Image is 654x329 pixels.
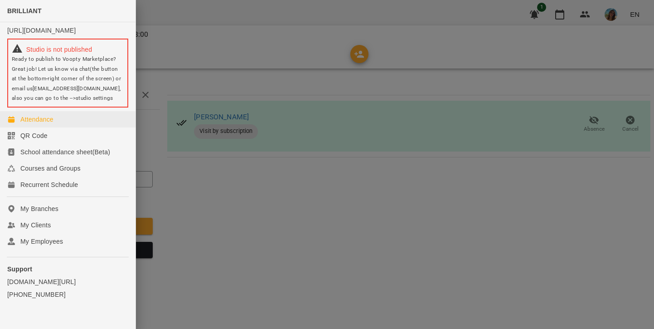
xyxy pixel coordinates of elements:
[20,180,78,189] div: Recurrent Schedule
[76,95,113,101] a: studio settings
[7,27,76,34] a: [URL][DOMAIN_NAME]
[20,204,58,213] div: My Branches
[7,7,42,15] span: BRILLIANT
[20,147,110,157] div: School attendance sheet(Beta)
[12,43,124,54] div: Studio is not published
[20,221,51,230] div: My Clients
[20,131,48,140] div: QR Code
[7,290,128,299] a: [PHONE_NUMBER]
[7,265,128,274] p: Support
[20,237,63,246] div: My Employees
[7,277,128,286] a: [DOMAIN_NAME][URL]
[20,115,53,124] div: Attendance
[20,164,81,173] div: Courses and Groups
[12,56,121,101] span: Ready to publish to Voopty Marketplace? Great job! Let us know via chat(the button at the bottom-...
[33,85,120,92] a: [EMAIL_ADDRESS][DOMAIN_NAME]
